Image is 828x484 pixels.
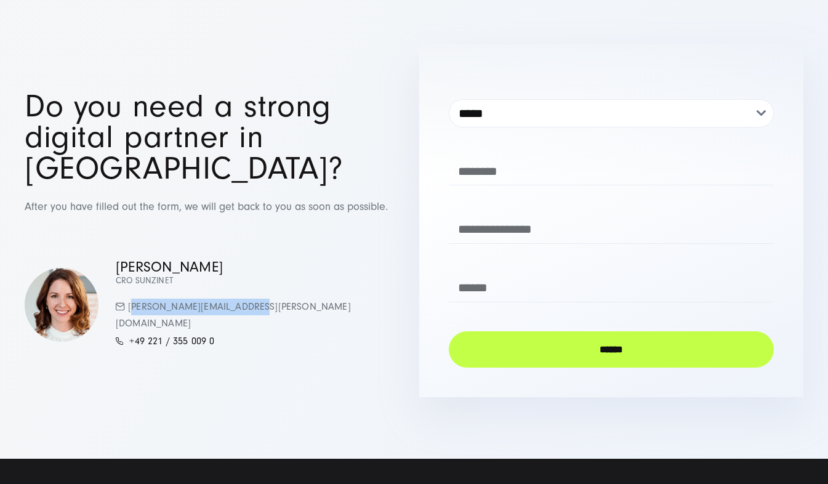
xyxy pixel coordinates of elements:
[25,268,98,342] img: Simona Mayer - CRO SUNZINET - SUNZINET
[129,336,214,347] span: +49 221 / 355 009 0
[116,336,214,347] a: +49 221 / 355 009 0
[116,301,351,329] a: [PERSON_NAME][EMAIL_ADDRESS][PERSON_NAME][DOMAIN_NAME]
[116,275,409,288] p: CRO SUNZINET
[25,88,344,187] span: Do you need a strong digital partner in [GEOGRAPHIC_DATA]?
[116,259,409,275] p: [PERSON_NAME]
[25,200,388,213] span: After you have filled out the form, we will get back to you as soon as possible.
